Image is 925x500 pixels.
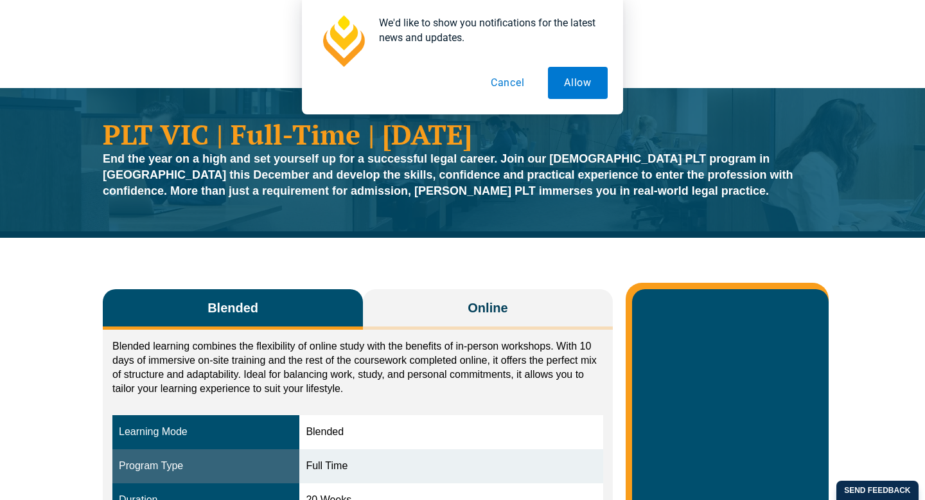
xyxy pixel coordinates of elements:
span: Blended [207,299,258,317]
div: Learning Mode [119,425,293,440]
div: We'd like to show you notifications for the latest news and updates. [369,15,608,45]
p: Blended learning combines the flexibility of online study with the benefits of in-person workshop... [112,339,603,396]
button: Cancel [475,67,541,99]
h1: PLT VIC | Full-Time | [DATE] [103,120,822,148]
span: Online [468,299,507,317]
button: Allow [548,67,608,99]
strong: End the year on a high and set yourself up for a successful legal career. Join our [DEMOGRAPHIC_D... [103,152,793,197]
img: notification icon [317,15,369,67]
div: Blended [306,425,596,440]
div: Program Type [119,459,293,474]
div: Full Time [306,459,596,474]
